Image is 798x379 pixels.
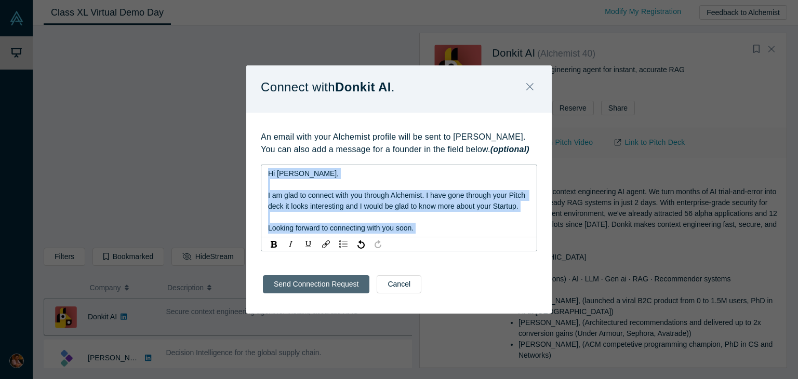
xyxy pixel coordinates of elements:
[261,76,395,98] p: Connect with .
[261,237,537,251] div: rdw-toolbar
[335,80,391,94] strong: Donkit AI
[265,239,317,249] div: rdw-inline-control
[267,239,280,249] div: Bold
[317,239,335,249] div: rdw-link-control
[268,169,339,178] span: Hi [PERSON_NAME],
[302,239,315,249] div: Underline
[377,275,421,293] button: Cancel
[261,131,537,156] p: An email with your Alchemist profile will be sent to [PERSON_NAME]. You can also add a message fo...
[268,224,414,232] span: Looking forward to connecting with you soon.
[335,239,352,249] div: rdw-list-control
[490,145,529,154] strong: (optional)
[284,239,298,249] div: Italic
[519,76,541,99] button: Close
[352,239,387,249] div: rdw-history-control
[268,168,530,234] div: rdw-editor
[371,239,384,249] div: Redo
[337,239,350,249] div: Unordered
[263,275,369,293] button: Send Connection Request
[354,239,367,249] div: Undo
[268,191,527,210] span: I am glad to connect with you through Alchemist. I have gone through your Pitch deck it looks int...
[261,165,537,237] div: rdw-wrapper
[320,239,332,249] div: Link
